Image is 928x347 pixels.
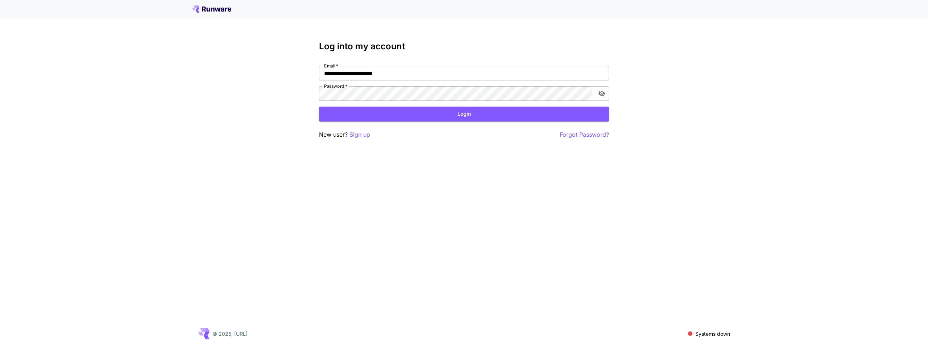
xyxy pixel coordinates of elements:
h3: Log into my account [319,41,609,51]
p: New user? [319,130,370,139]
button: Login [319,107,609,121]
button: toggle password visibility [595,87,608,100]
label: Password [324,83,347,89]
p: © 2025, [URL] [212,330,248,338]
button: Forgot Password? [560,130,609,139]
button: Sign up [349,130,370,139]
p: Systems down [695,330,730,338]
label: Email [324,63,338,69]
